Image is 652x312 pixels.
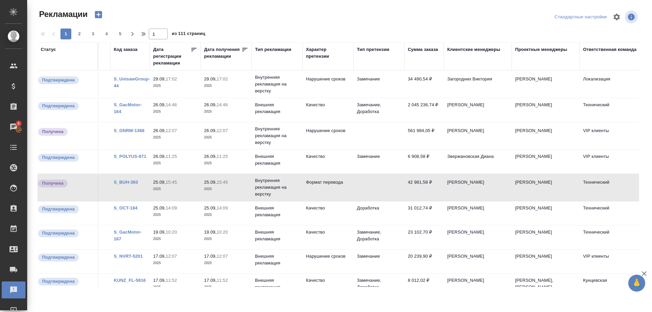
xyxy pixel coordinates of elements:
[42,154,75,161] p: Подтверждена
[204,46,241,60] div: Дата получения рекламации
[204,230,217,235] p: 19.09,
[153,260,197,267] p: 2025
[580,124,648,148] td: VIP клиенты
[42,230,75,237] p: Подтверждена
[166,76,177,81] p: 17:02
[153,76,166,81] p: 29.09,
[114,102,142,114] a: S_GacMotor-164
[166,180,177,185] p: 15:45
[13,120,24,127] span: 6
[252,174,303,201] td: Внутренняя рекламация на верстку
[515,46,567,53] div: Проектные менеджеры
[580,72,648,96] td: Локализация
[115,31,126,37] span: 5
[354,72,404,96] td: Замечание
[306,46,350,60] div: Характер претензии
[217,154,228,159] p: 11:25
[217,180,228,185] p: 15:45
[404,98,444,122] td: 2 045 236,74 ₽
[2,118,25,135] a: 6
[42,206,75,213] p: Подтверждена
[153,186,197,192] p: 2025
[204,205,217,210] p: 25.09,
[217,278,228,283] p: 11:52
[217,254,228,259] p: 12:07
[255,46,291,53] div: Тип рекламации
[217,76,228,81] p: 17:02
[114,278,146,283] a: KUNZ_FL-5916
[153,278,166,283] p: 17.09,
[114,205,138,210] a: S_OCT-184
[217,128,228,133] p: 12:07
[580,176,648,199] td: Технический
[512,72,580,96] td: [PERSON_NAME]
[153,82,197,89] p: 2025
[628,275,645,292] button: 🙏
[204,102,217,107] p: 26.09,
[153,154,166,159] p: 26.09,
[252,225,303,249] td: Внешняя рекламация
[74,29,85,39] button: 2
[354,150,404,173] td: Замечание
[512,124,580,148] td: [PERSON_NAME]
[354,225,404,249] td: Замечание, Доработка
[114,76,150,88] a: S_UnisawGroup-44
[444,72,512,96] td: Загородних Виктория
[114,180,138,185] a: S_BUH-393
[217,102,228,107] p: 14:46
[625,11,639,23] span: Посмотреть информацию
[166,205,177,210] p: 14:09
[354,274,404,297] td: Замечание, Доработка
[444,225,512,249] td: [PERSON_NAME]
[114,154,146,159] a: S_POLYUS-871
[153,46,191,67] div: Дата регистрации рекламации
[512,250,580,273] td: [PERSON_NAME]
[166,102,177,107] p: 14:46
[42,77,75,84] p: Подтверждена
[204,180,217,185] p: 25.09,
[303,150,354,173] td: Качество
[153,128,166,133] p: 26.09,
[204,260,248,267] p: 2025
[444,176,512,199] td: [PERSON_NAME]
[580,98,648,122] td: Технический
[512,274,580,297] td: [PERSON_NAME], [PERSON_NAME]
[252,150,303,173] td: Внешняя рекламация
[114,254,143,259] a: S_NVRT-5201
[303,176,354,199] td: Формат перевода
[303,98,354,122] td: Качество
[88,29,98,39] button: 3
[444,274,512,297] td: [PERSON_NAME]
[404,225,444,249] td: 23 102,70 ₽
[354,98,404,122] td: Замечание, Доработка
[444,98,512,122] td: [PERSON_NAME]
[444,201,512,225] td: [PERSON_NAME]
[153,108,197,115] p: 2025
[252,98,303,122] td: Внешняя рекламация
[204,160,248,167] p: 2025
[204,134,248,141] p: 2025
[252,201,303,225] td: Внешняя рекламация
[354,201,404,225] td: Доработка
[42,128,64,135] p: Получена
[153,284,197,291] p: 2025
[204,278,217,283] p: 17.09,
[42,278,75,285] p: Подтверждена
[303,225,354,249] td: Качество
[404,150,444,173] td: 6 908,58 ₽
[37,9,88,20] span: Рекламации
[204,254,217,259] p: 17.09,
[153,205,166,210] p: 25.09,
[204,108,248,115] p: 2025
[444,250,512,273] td: [PERSON_NAME]
[252,274,303,297] td: Внешняя рекламация
[204,186,248,192] p: 2025
[166,154,177,159] p: 11:25
[114,230,142,241] a: S_GacMotor-167
[204,76,217,81] p: 29.09,
[217,205,228,210] p: 14:09
[631,276,642,290] span: 🙏
[153,180,166,185] p: 25.09,
[404,274,444,297] td: 8 012,02 ₽
[447,46,500,53] div: Клиентские менеджеры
